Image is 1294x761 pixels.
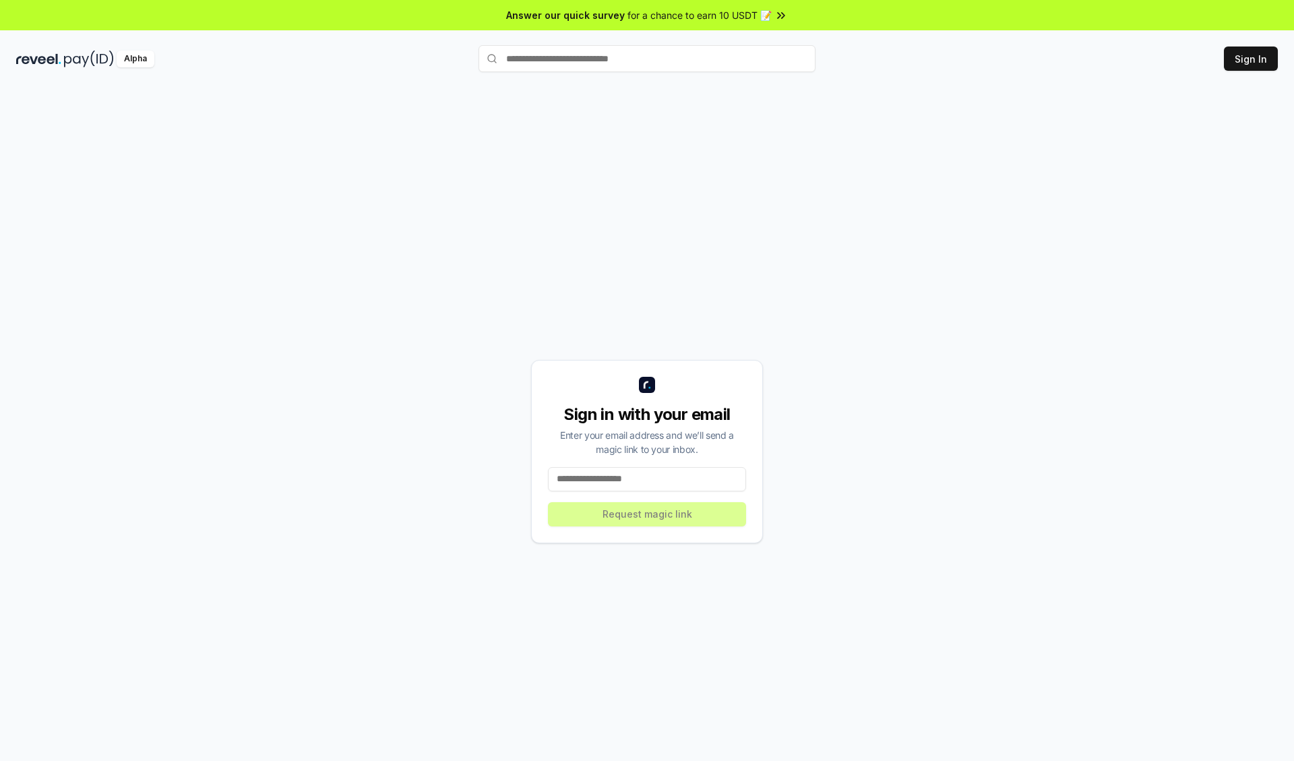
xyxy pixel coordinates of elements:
div: Sign in with your email [548,404,746,425]
button: Sign In [1224,47,1278,71]
span: for a chance to earn 10 USDT 📝 [627,8,772,22]
img: logo_small [639,377,655,393]
span: Answer our quick survey [506,8,625,22]
img: reveel_dark [16,51,61,67]
div: Alpha [117,51,154,67]
img: pay_id [64,51,114,67]
div: Enter your email address and we’ll send a magic link to your inbox. [548,428,746,456]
